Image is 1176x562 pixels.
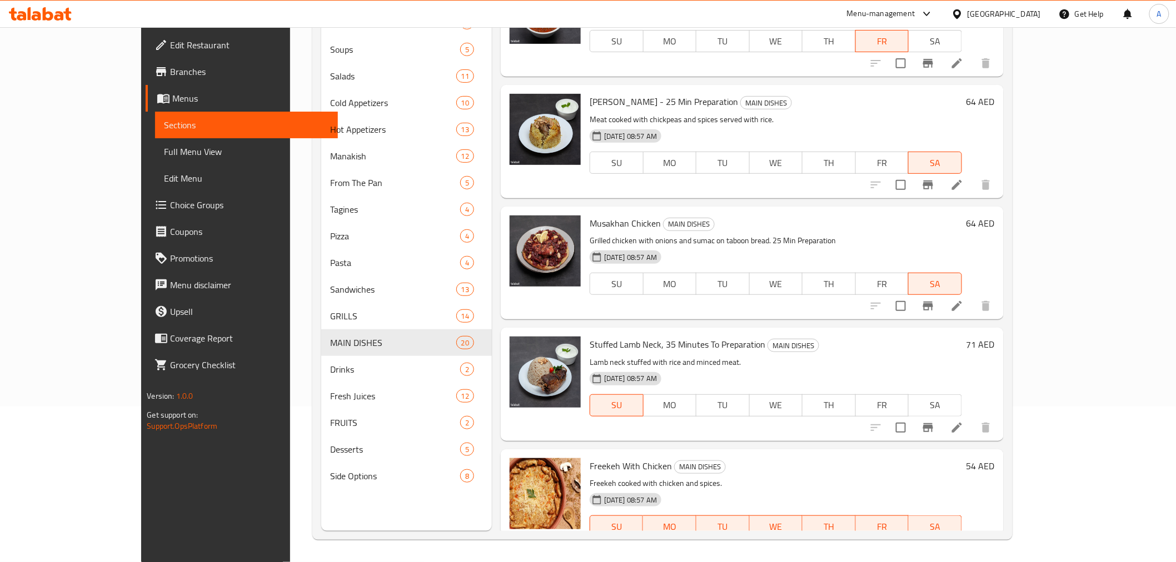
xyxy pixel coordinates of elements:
button: TH [802,30,856,52]
p: Lamb neck stuffed with rice and minced meat. [590,355,962,369]
div: items [460,256,474,269]
div: FRUITS2 [321,409,492,436]
span: SA [913,276,958,292]
button: TU [696,152,750,174]
span: Select to update [889,173,913,197]
span: FR [860,33,905,49]
span: Pasta [330,256,460,269]
div: items [456,309,474,323]
button: WE [749,273,803,295]
span: TU [701,155,745,171]
a: Menu disclaimer [146,272,337,298]
div: items [456,96,474,109]
div: items [456,123,474,136]
button: SA [908,394,962,417]
span: 4 [461,258,474,268]
div: items [460,176,474,189]
span: Branches [170,65,328,78]
div: Side Options [330,469,460,483]
span: WE [754,155,799,171]
button: TH [802,273,856,295]
div: Manakish12 [321,143,492,169]
a: Choice Groups [146,192,337,218]
p: Grilled chicken with onions and sumac on taboon bread. 25 Min Preparation [590,234,962,248]
span: [DATE] 08:57 AM [600,252,661,263]
div: [GEOGRAPHIC_DATA] [968,8,1041,20]
button: SU [590,394,644,417]
button: SU [590,515,643,538]
span: 5 [461,444,474,455]
div: Sandwiches13 [321,276,492,303]
img: Freekeh With Chicken [510,458,581,529]
span: SA [913,397,958,413]
a: Sections [155,112,337,138]
a: Edit Restaurant [146,32,337,58]
span: [DATE] 08:57 AM [600,131,661,142]
span: 12 [457,151,474,162]
span: SA [913,155,958,171]
div: Side Options8 [321,463,492,489]
span: Menu disclaimer [170,278,328,292]
div: items [456,149,474,163]
a: Upsell [146,298,337,325]
span: 11 [457,71,474,82]
span: 14 [457,311,474,322]
button: WE [749,152,803,174]
a: Grocery Checklist [146,352,337,378]
span: Pizza [330,229,460,243]
span: Cold Appetizers [330,96,456,109]
img: Stuffed Lamb Neck, 35 Minutes To Preparation [510,337,581,408]
button: FR [855,394,909,417]
div: MAIN DISHES [674,460,726,474]
span: 5 [461,44,474,55]
span: MO [647,519,692,535]
div: Desserts5 [321,436,492,463]
div: Pizza4 [321,223,492,249]
span: Choice Groups [170,198,328,212]
div: items [456,283,474,296]
span: MAIN DISHES [768,339,819,352]
span: [PERSON_NAME] - 25 Min Preparation [590,93,738,110]
div: Fresh Juices [330,389,456,403]
button: TH [802,152,856,174]
p: Meat cooked with chickpeas and spices served with rice. [590,113,962,127]
span: A [1157,8,1162,20]
div: Sandwiches [330,283,456,296]
span: TH [807,519,851,535]
span: Soups [330,43,460,56]
span: Version: [147,389,174,403]
span: FR [860,519,905,535]
span: Freekeh With Chicken [590,458,672,474]
button: delete [973,293,999,319]
span: Menus [172,92,328,105]
span: Drinks [330,363,460,376]
span: GRILLS [330,309,456,323]
span: 2 [461,418,474,428]
span: 8 [461,471,474,481]
button: FR [856,515,909,538]
div: Soups5 [321,36,492,63]
span: Coupons [170,225,328,238]
span: TU [701,519,745,535]
span: Edit Restaurant [170,38,328,52]
div: From The Pan [330,176,460,189]
span: 10 [457,98,474,108]
button: TU [696,273,750,295]
div: Tagines [330,203,460,216]
span: MAIN DISHES [330,336,456,349]
div: MAIN DISHES20 [321,329,492,356]
button: MO [643,273,697,295]
span: Desserts [330,443,460,456]
p: Freekeh cooked with chicken and spices. [590,476,962,490]
button: delete [973,414,999,441]
button: Branch-specific-item [915,50,941,77]
h6: 54 AED [966,458,995,474]
span: MO [648,155,692,171]
span: WE [754,397,799,413]
div: items [456,389,474,403]
div: items [460,416,474,429]
span: Manakish [330,149,456,163]
button: SU [590,30,644,52]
